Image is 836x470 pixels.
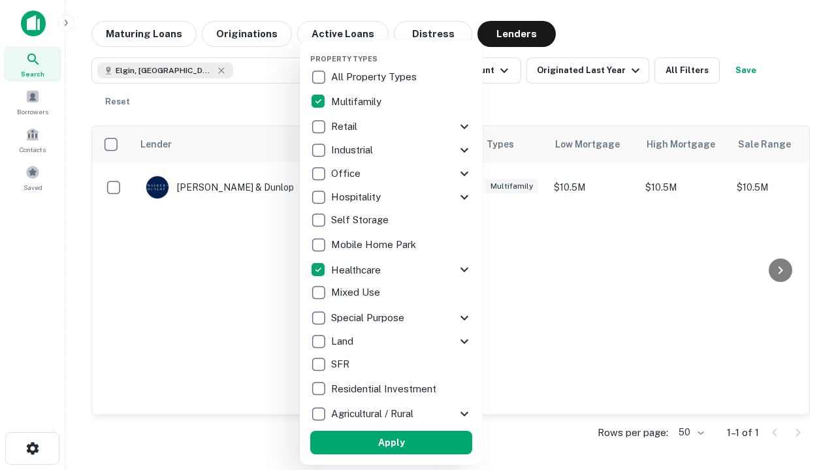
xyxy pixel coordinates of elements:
[331,310,407,326] p: Special Purpose
[331,334,356,349] p: Land
[310,306,472,330] div: Special Purpose
[331,285,383,300] p: Mixed Use
[331,189,383,205] p: Hospitality
[771,324,836,386] iframe: Chat Widget
[310,330,472,353] div: Land
[331,142,376,158] p: Industrial
[331,119,360,134] p: Retail
[310,185,472,209] div: Hospitality
[310,138,472,162] div: Industrial
[331,381,439,397] p: Residential Investment
[310,55,378,63] span: Property Types
[310,115,472,138] div: Retail
[331,237,419,253] p: Mobile Home Park
[331,262,383,278] p: Healthcare
[310,162,472,185] div: Office
[310,258,472,281] div: Healthcare
[331,69,419,85] p: All Property Types
[331,166,363,181] p: Office
[331,94,384,110] p: Multifamily
[310,431,472,454] button: Apply
[331,356,352,372] p: SFR
[331,212,391,228] p: Self Storage
[310,402,472,426] div: Agricultural / Rural
[331,406,416,422] p: Agricultural / Rural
